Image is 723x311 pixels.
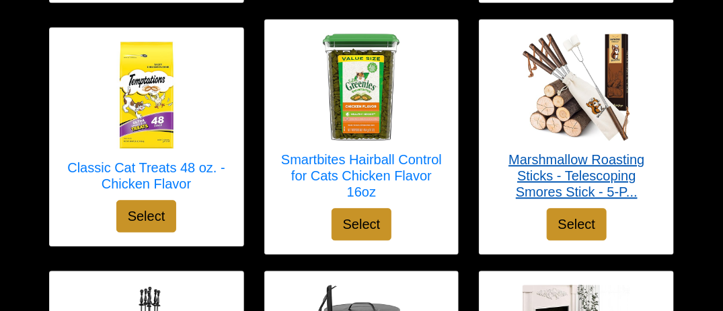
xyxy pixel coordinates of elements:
img: Classic Cat Treats 48 oz. - Chicken Flavor [93,41,200,149]
img: Smartbites Hairball Control for Cats Chicken Flavor 16oz [307,33,415,141]
button: Select [116,200,177,232]
img: Marshmallow Roasting Sticks - Telescoping Smores Stick - 5-Pack [523,33,630,141]
button: Select [332,208,392,240]
h5: Smartbites Hairball Control for Cats Chicken Flavor 16oz [278,151,445,200]
h5: Marshmallow Roasting Sticks - Telescoping Smores Stick - 5-P... [493,151,660,200]
a: Smartbites Hairball Control for Cats Chicken Flavor 16oz Smartbites Hairball Control for Cats Chi... [278,33,445,208]
a: Marshmallow Roasting Sticks - Telescoping Smores Stick - 5-Pack Marshmallow Roasting Sticks - Tel... [493,33,660,208]
button: Select [547,208,607,240]
h5: Classic Cat Treats 48 oz. - Chicken Flavor [63,160,230,192]
a: Classic Cat Treats 48 oz. - Chicken Flavor Classic Cat Treats 48 oz. - Chicken Flavor [63,41,230,200]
